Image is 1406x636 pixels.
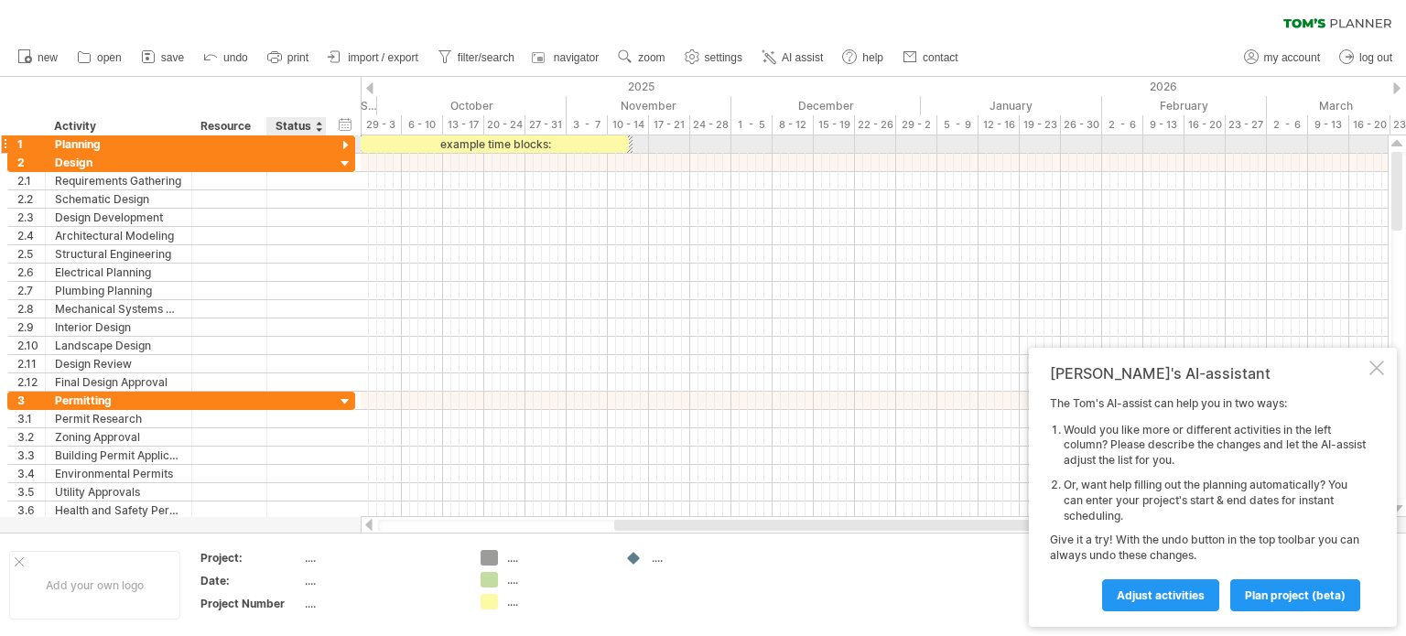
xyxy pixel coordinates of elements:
span: new [38,51,58,64]
div: 2.5 [17,245,45,263]
div: Design Review [55,355,182,372]
div: 2.12 [17,373,45,391]
div: .... [652,550,752,566]
a: undo [199,46,254,70]
div: Landscape Design [55,337,182,354]
div: .... [305,550,459,566]
a: navigator [529,46,604,70]
span: save [161,51,184,64]
div: Final Design Approval [55,373,182,391]
div: 2 - 6 [1267,115,1308,135]
div: Schematic Design [55,190,182,208]
span: my account [1264,51,1320,64]
div: [PERSON_NAME]'s AI-assistant [1050,364,1366,383]
a: zoom [613,46,670,70]
div: 16 - 20 [1184,115,1226,135]
a: filter/search [433,46,520,70]
span: print [287,51,308,64]
div: 2.2 [17,190,45,208]
div: Interior Design [55,318,182,336]
div: 6 - 10 [402,115,443,135]
a: open [72,46,127,70]
div: 1 - 5 [731,115,773,135]
div: 12 - 16 [979,115,1020,135]
div: Architectural Modeling [55,227,182,244]
div: November 2025 [567,96,731,115]
a: my account [1239,46,1325,70]
div: .... [305,596,459,611]
div: Health and Safety Permits [55,501,182,519]
div: 3.1 [17,410,45,427]
div: Status [276,117,316,135]
span: Adjust activities [1117,588,1205,602]
div: 27 - 31 [525,115,567,135]
div: 3.5 [17,483,45,501]
span: AI assist [782,51,823,64]
li: Or, want help filling out the planning automatically? You can enter your project's start & end da... [1064,478,1366,523]
a: print [263,46,314,70]
div: 2 - 6 [1102,115,1143,135]
div: 3.4 [17,465,45,482]
div: Project: [200,550,301,566]
div: Project Number [200,596,301,611]
span: undo [223,51,248,64]
div: Date: [200,573,301,588]
div: Requirements Gathering [55,172,182,189]
div: 9 - 13 [1143,115,1184,135]
div: Plumbing Planning [55,282,182,299]
div: 29 - 2 [896,115,937,135]
div: 17 - 21 [649,115,690,135]
div: Electrical Planning [55,264,182,281]
span: settings [705,51,742,64]
a: contact [898,46,964,70]
div: 10 - 14 [608,115,649,135]
div: Design [55,154,182,171]
div: 13 - 17 [443,115,484,135]
a: Adjust activities [1102,579,1219,611]
div: Zoning Approval [55,428,182,446]
div: Permit Research [55,410,182,427]
div: January 2026 [921,96,1102,115]
a: log out [1335,46,1398,70]
a: plan project (beta) [1230,579,1360,611]
div: Add your own logo [9,551,180,620]
div: Permitting [55,392,182,409]
a: AI assist [757,46,828,70]
div: .... [507,572,607,587]
span: plan project (beta) [1245,588,1346,602]
div: Planning [55,135,182,153]
span: filter/search [458,51,514,64]
div: 3.3 [17,447,45,464]
div: 23 - 27 [1226,115,1267,135]
div: Structural Engineering [55,245,182,263]
div: 2.11 [17,355,45,372]
div: 2.7 [17,282,45,299]
div: 5 - 9 [937,115,979,135]
div: December 2025 [731,96,921,115]
div: example time blocks: [361,135,629,153]
div: 22 - 26 [855,115,896,135]
span: import / export [348,51,418,64]
span: log out [1359,51,1392,64]
a: help [838,46,889,70]
div: Building Permit Application [55,447,182,464]
div: October 2025 [377,96,567,115]
div: February 2026 [1102,96,1267,115]
div: 2.8 [17,300,45,318]
div: Mechanical Systems Design [55,300,182,318]
div: 2.3 [17,209,45,226]
div: 3.6 [17,501,45,519]
div: .... [305,573,459,588]
div: Activity [54,117,181,135]
div: 3.2 [17,428,45,446]
span: open [97,51,122,64]
div: The Tom's AI-assist can help you in two ways: Give it a try! With the undo button in the top tool... [1050,396,1366,610]
div: 3 - 7 [567,115,608,135]
span: zoom [638,51,665,64]
div: 24 - 28 [690,115,731,135]
div: 2 [17,154,45,171]
div: Environmental Permits [55,465,182,482]
div: 2.9 [17,318,45,336]
div: 1 [17,135,45,153]
span: navigator [554,51,599,64]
